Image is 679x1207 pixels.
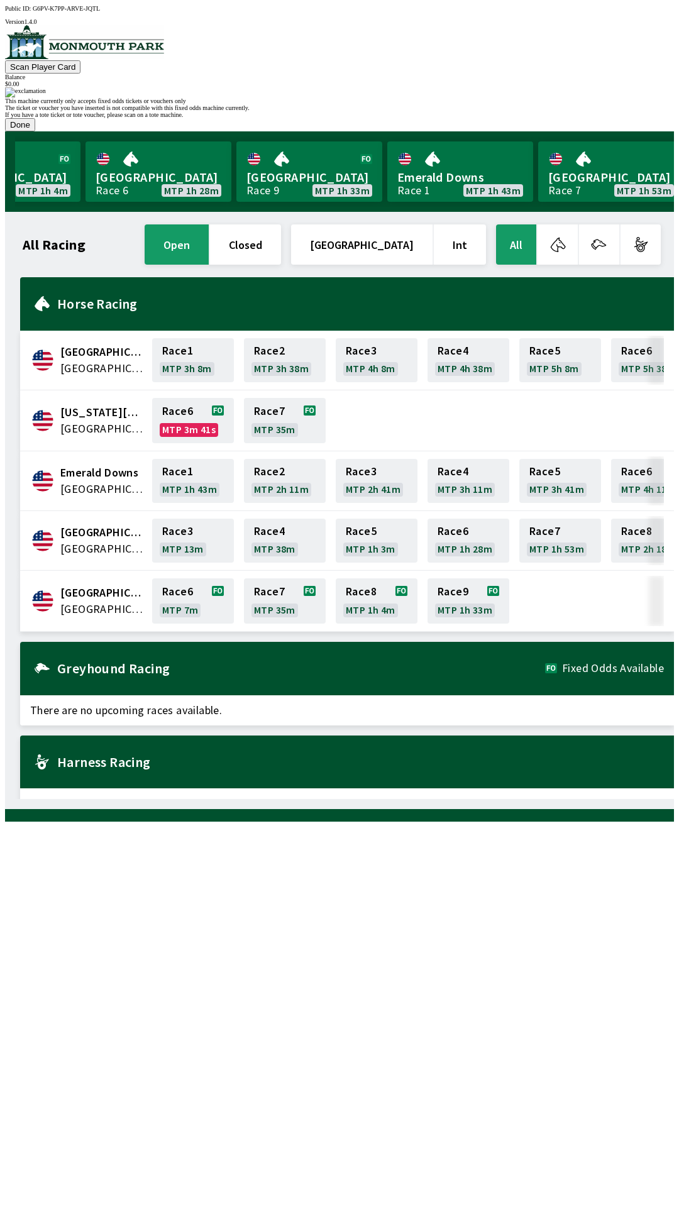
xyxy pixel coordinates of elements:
span: Race 3 [162,526,193,536]
span: MTP 35m [254,605,295,615]
span: [GEOGRAPHIC_DATA] [246,169,372,185]
a: [GEOGRAPHIC_DATA]Race 9MTP 1h 33m [236,141,382,202]
span: United States [60,481,145,497]
span: Fairmount Park [60,524,145,541]
span: MTP 13m [162,544,204,554]
span: MTP 1h 28m [164,185,219,196]
span: Emerald Downs [397,169,523,185]
span: Race 1 [162,466,193,477]
a: Race5MTP 1h 3m [336,519,417,563]
span: There are no upcoming races available. [20,695,674,725]
button: closed [210,224,281,265]
span: MTP 7m [162,605,198,615]
a: Race2MTP 2h 11m [244,459,326,503]
span: MTP 2h 11m [254,484,309,494]
div: Race 9 [246,185,279,196]
span: MTP 38m [254,544,295,554]
a: Race3MTP 2h 41m [336,459,417,503]
div: $ 0.00 [5,80,674,87]
div: Public ID: [5,5,674,12]
div: Version 1.4.0 [5,18,674,25]
span: United States [60,541,145,557]
span: Race 4 [254,526,285,536]
button: Done [5,118,35,131]
span: United States [60,421,145,437]
span: MTP 2h 18m [621,544,676,554]
button: [GEOGRAPHIC_DATA] [291,224,433,265]
button: All [496,224,536,265]
h2: Greyhound Racing [57,663,545,673]
button: open [145,224,209,265]
span: Race 7 [254,406,285,416]
span: Race 6 [621,466,652,477]
span: United States [60,360,145,377]
span: MTP 1h 53m [617,185,671,196]
a: Emerald DownsRace 1MTP 1h 43m [387,141,533,202]
a: Race6MTP 7m [152,578,234,624]
span: Race 8 [621,526,652,536]
span: MTP 1h 43m [466,185,521,196]
a: Race4MTP 4h 38m [428,338,509,382]
h2: Harness Racing [57,757,664,767]
a: Race2MTP 3h 38m [244,338,326,382]
span: MTP 1h 33m [438,605,492,615]
span: MTP 1h 43m [162,484,217,494]
span: MTP 4h 38m [438,363,492,373]
a: Race8MTP 1h 4m [336,578,417,624]
span: Delaware Park [60,404,145,421]
div: This machine currently only accepts fixed odds tickets or vouchers only [5,97,674,104]
span: MTP 3h 41m [529,484,584,494]
span: MTP 3h 8m [162,363,212,373]
button: Scan Player Card [5,60,80,74]
span: G6PV-K7PP-ARVE-JQTL [33,5,100,12]
span: MTP 1h 3m [346,544,395,554]
span: Race 3 [346,346,377,356]
span: MTP 1h 33m [315,185,370,196]
a: Race6MTP 3m 41s [152,398,234,443]
a: Race3MTP 4h 8m [336,338,417,382]
div: Race 7 [548,185,581,196]
span: MTP 5h 8m [529,363,579,373]
img: exclamation [5,87,46,97]
span: Race 7 [254,587,285,597]
span: MTP 1h 4m [18,185,68,196]
button: Int [434,224,486,265]
span: Race 5 [529,466,560,477]
div: Race 6 [96,185,128,196]
span: MTP 35m [254,424,295,434]
span: MTP 3h 38m [254,363,309,373]
span: Race 5 [529,346,560,356]
a: Race5MTP 3h 41m [519,459,601,503]
span: Race 4 [438,346,468,356]
span: Race 8 [346,587,377,597]
div: The ticket or voucher you have inserted is not compatible with this fixed odds machine currently. [5,104,674,111]
span: MTP 1h 53m [529,544,584,554]
span: MTP 5h 38m [621,363,676,373]
a: Race4MTP 3h 11m [428,459,509,503]
span: United States [60,601,145,617]
span: Race 1 [162,346,193,356]
span: Race 6 [162,587,193,597]
span: There are no upcoming races available. [20,788,674,818]
span: MTP 1h 28m [438,544,492,554]
span: Emerald Downs [60,465,145,481]
span: Race 4 [438,466,468,477]
a: Race1MTP 3h 8m [152,338,234,382]
span: Race 2 [254,466,285,477]
div: If you have a tote ticket or tote voucher, please scan on a tote machine. [5,111,674,118]
span: MTP 1h 4m [346,605,395,615]
span: MTP 3h 11m [438,484,492,494]
a: Race7MTP 35m [244,578,326,624]
span: Race 6 [621,346,652,356]
span: Race 6 [162,406,193,416]
span: MTP 4h 8m [346,363,395,373]
a: Race7MTP 1h 53m [519,519,601,563]
a: Race5MTP 5h 8m [519,338,601,382]
span: Race 9 [438,587,468,597]
a: Race3MTP 13m [152,519,234,563]
h1: All Racing [23,240,86,250]
span: MTP 2h 41m [346,484,400,494]
span: Monmouth Park [60,585,145,601]
span: Race 7 [529,526,560,536]
a: Race4MTP 38m [244,519,326,563]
